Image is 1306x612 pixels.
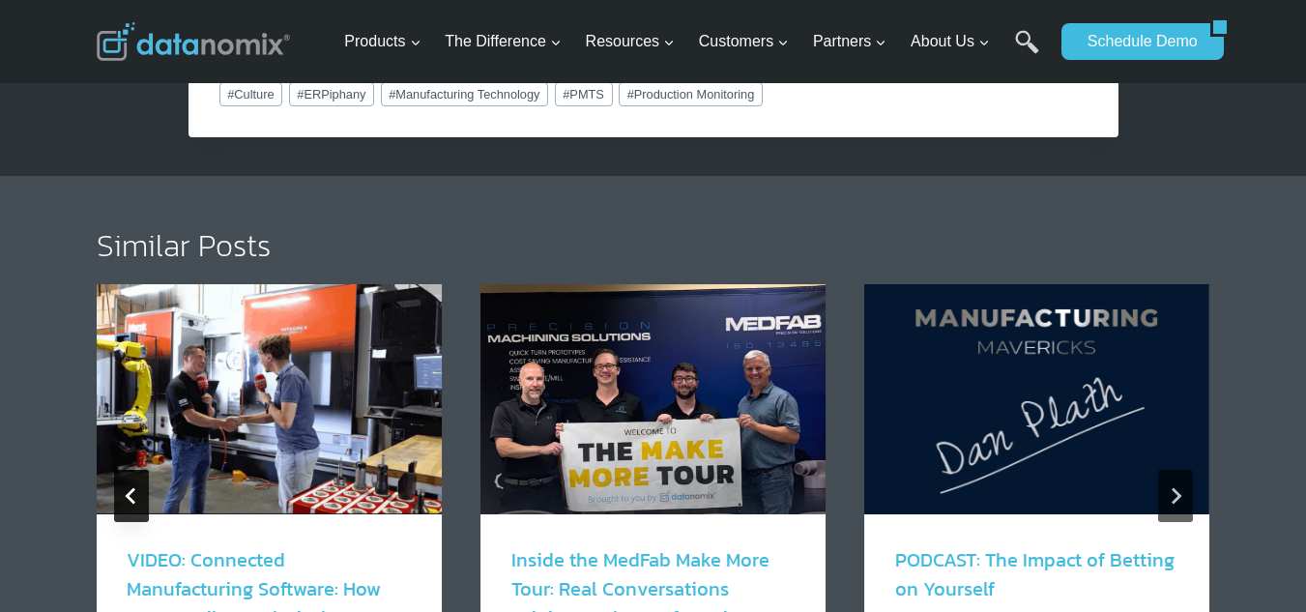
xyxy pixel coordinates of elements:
[96,284,441,514] img: Reata’s Connected Manufacturing Software Ecosystem
[911,29,990,54] span: About Us
[219,82,283,105] a: #Culture
[586,29,675,54] span: Resources
[336,11,1052,73] nav: Primary Navigation
[389,87,395,102] span: #
[289,82,375,105] a: #ERPiphany
[627,87,634,102] span: #
[813,29,886,54] span: Partners
[1061,23,1210,60] a: Schedule Demo
[97,22,290,61] img: Datanomix
[114,470,149,522] button: Go to last slide
[445,29,562,54] span: The Difference
[344,29,421,54] span: Products
[297,87,304,102] span: #
[1015,30,1039,73] a: Search
[1158,470,1193,522] button: Next
[381,82,549,105] a: #Manufacturing Technology
[864,284,1209,514] img: Dan Plath on Manufacturing Mavericks
[227,87,234,102] span: #
[563,87,569,102] span: #
[619,82,763,105] a: #Production Monitoring
[699,29,789,54] span: Customers
[97,230,1210,261] h2: Similar Posts
[480,284,826,514] img: Make More Tour at Medfab - See how AI in Manufacturing is taking the spotlight
[555,82,613,105] a: #PMTS
[895,545,1175,603] a: PODCAST: The Impact of Betting on Yourself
